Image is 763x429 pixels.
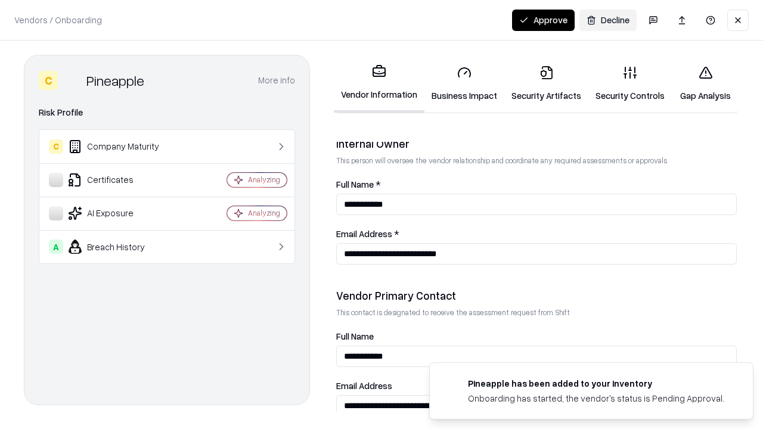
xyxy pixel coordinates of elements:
[588,56,672,111] a: Security Controls
[39,105,295,120] div: Risk Profile
[49,206,191,220] div: AI Exposure
[14,14,102,26] p: Vendors / Onboarding
[512,10,575,31] button: Approve
[336,180,737,189] label: Full Name *
[86,71,144,90] div: Pineapple
[49,240,63,254] div: A
[39,71,58,90] div: C
[334,55,424,113] a: Vendor Information
[258,70,295,91] button: More info
[579,10,637,31] button: Decline
[336,307,737,318] p: This contact is designated to receive the assessment request from Shift
[49,240,191,254] div: Breach History
[336,136,737,151] div: Internal Owner
[336,156,737,166] p: This person will oversee the vendor relationship and coordinate any required assessments or appro...
[336,381,737,390] label: Email Address
[336,229,737,238] label: Email Address *
[504,56,588,111] a: Security Artifacts
[63,71,82,90] img: Pineapple
[468,377,724,390] div: Pineapple has been added to your inventory
[444,377,458,391] img: pineappleenergy.com
[336,332,737,341] label: Full Name
[672,56,739,111] a: Gap Analysis
[49,173,191,187] div: Certificates
[248,208,280,218] div: Analyzing
[49,139,191,154] div: Company Maturity
[424,56,504,111] a: Business Impact
[248,175,280,185] div: Analyzing
[49,139,63,154] div: C
[336,288,737,303] div: Vendor Primary Contact
[468,392,724,405] div: Onboarding has started, the vendor's status is Pending Approval.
